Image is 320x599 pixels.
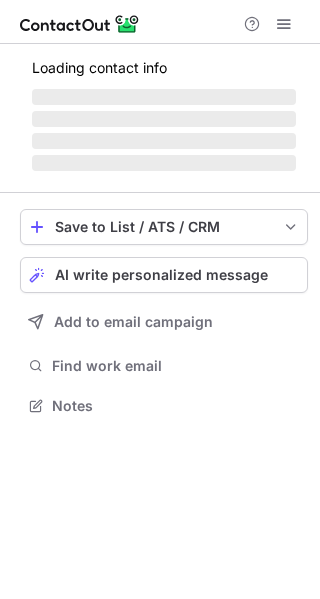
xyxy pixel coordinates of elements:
span: ‌ [32,133,296,149]
button: AI write personalized message [20,257,308,293]
button: save-profile-one-click [20,209,308,245]
img: ContactOut v5.3.10 [20,12,140,36]
button: Add to email campaign [20,304,308,340]
span: Add to email campaign [54,314,213,330]
span: ‌ [32,111,296,127]
span: AI write personalized message [55,267,268,283]
span: Notes [52,397,300,415]
div: Save to List / ATS / CRM [55,219,273,235]
span: ‌ [32,155,296,171]
button: Notes [20,392,308,420]
button: Find work email [20,352,308,380]
span: Find work email [52,357,300,375]
p: Loading contact info [32,60,296,76]
span: ‌ [32,89,296,105]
